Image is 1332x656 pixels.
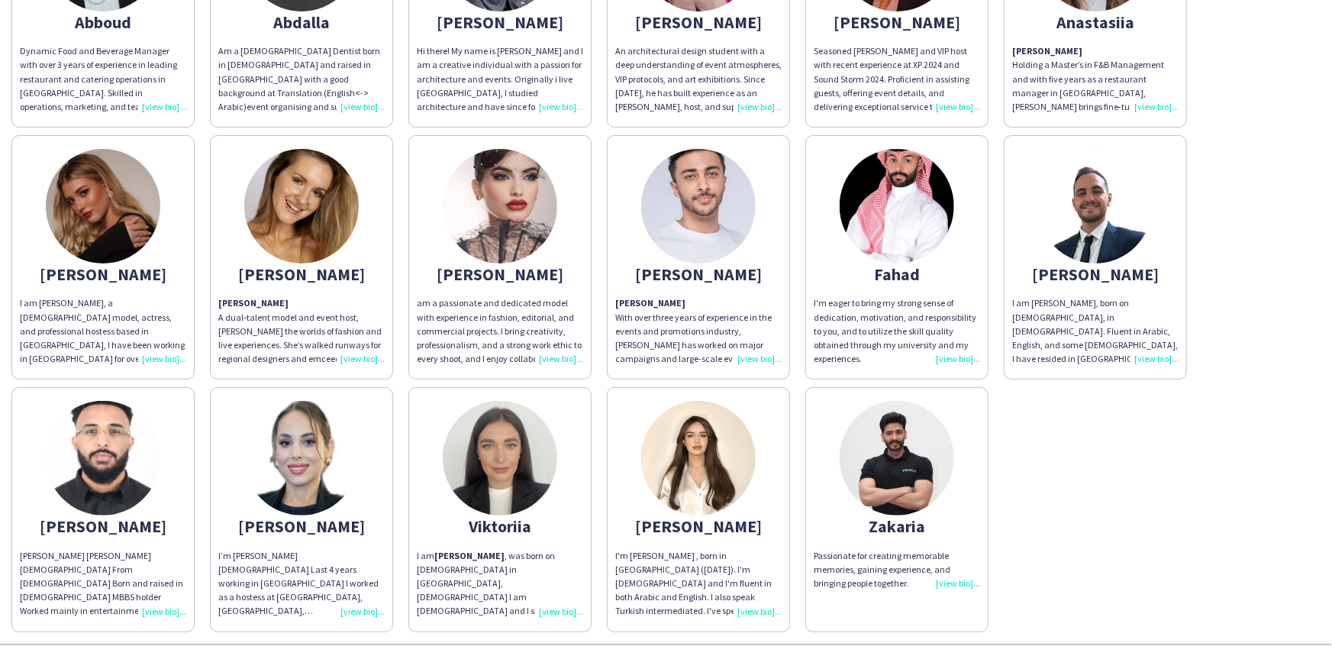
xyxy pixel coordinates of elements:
[615,297,685,309] strong: [PERSON_NAME]
[20,519,186,533] div: [PERSON_NAME]
[1012,267,1179,281] div: [PERSON_NAME]
[641,401,756,515] img: thumb-66b1e8f8832d0.jpeg
[218,549,385,619] div: I’m [PERSON_NAME] [DEMOGRAPHIC_DATA] Last 4 years working in [GEOGRAPHIC_DATA] I worked as a host...
[417,267,583,281] div: [PERSON_NAME]
[814,519,980,533] div: Zakaria
[814,15,980,29] div: [PERSON_NAME]
[814,44,980,114] div: Seasoned [PERSON_NAME] and VIP host with recent experience at XP 2024 and Sound Storm 2024. Profi...
[218,297,289,309] strong: [PERSON_NAME]
[1012,296,1179,366] div: I am [PERSON_NAME], born on [DEMOGRAPHIC_DATA], in [DEMOGRAPHIC_DATA]. Fluent in Arabic, English,...
[840,149,954,263] img: thumb-66afbe5348f1d.jpg
[814,296,980,366] div: I'm eager to bring my strong sense of dedication, motivation, and responsibility to you, and to u...
[434,550,505,561] b: [PERSON_NAME]
[417,296,583,366] div: am a passionate and dedicated model with experience in fashion, editorial, and commercial project...
[20,15,186,29] div: Abboud
[218,519,385,533] div: [PERSON_NAME]
[218,267,385,281] div: [PERSON_NAME]
[20,549,186,619] div: [PERSON_NAME] [PERSON_NAME] [DEMOGRAPHIC_DATA] From [DEMOGRAPHIC_DATA] Born and raised in [DEMOGR...
[46,401,160,515] img: thumb-68aafad417804.jpeg
[615,44,782,114] div: An architectural design student with a deep understanding of event atmospheres, VIP protocols, an...
[20,267,186,281] div: [PERSON_NAME]
[218,15,385,29] div: Abdalla
[814,549,980,591] div: Passionate for creating memorable memories, gaining experience, and bringing people together.
[417,549,583,619] div: , was born on [DEMOGRAPHIC_DATA] in [GEOGRAPHIC_DATA],[DEMOGRAPHIC_DATA] I am [DEMOGRAPHIC_DATA] ...
[20,44,186,114] div: Dynamic Food and Beverage Manager with over 3 years of experience in leading restaurant and cater...
[417,15,583,29] div: [PERSON_NAME]
[443,149,557,263] img: thumb-68aef1693931f.jpeg
[244,149,359,263] img: thumb-68af2031136d1.jpeg
[218,44,385,114] div: Am a [DEMOGRAPHIC_DATA] Dentist born in [DEMOGRAPHIC_DATA] and raised in [GEOGRAPHIC_DATA] with a...
[244,401,359,515] img: thumb-68af0adf58264.jpeg
[1038,149,1153,263] img: thumb-67516b1cc47c6.png
[417,550,434,561] span: I am
[20,296,186,366] div: I am [PERSON_NAME], a [DEMOGRAPHIC_DATA] model, actress, and professional hostess based in [GEOGR...
[615,267,782,281] div: [PERSON_NAME]
[615,549,782,619] div: I'm [PERSON_NAME] , born in [GEOGRAPHIC_DATA] ([DATE]). I'm [DEMOGRAPHIC_DATA] and I'm fluent in ...
[46,149,160,263] img: thumb-63c2ec5856aa2.jpeg
[1012,44,1179,114] p: Holding a Master’s in F&B Management and with five years as a restaurant manager in [GEOGRAPHIC_D...
[615,519,782,533] div: [PERSON_NAME]
[641,149,756,263] img: thumb-67000733c6dbc.jpeg
[1012,45,1082,57] strong: [PERSON_NAME]
[417,44,583,114] div: Hi there! My name is [PERSON_NAME] and I am a creative individual with a passion for architecture...
[443,401,557,515] img: thumb-68b016c7cdfa4.jpeg
[814,267,980,281] div: Fahad
[840,401,954,515] img: thumb-68aed9d0879d8.jpeg
[615,15,782,29] div: [PERSON_NAME]
[1012,15,1179,29] div: Anastasiia
[218,296,385,366] p: A dual‑talent model and event host, [PERSON_NAME] the worlds of fashion and live experiences. She...
[615,296,782,366] p: With over three years of experience in the events and promotions industry, [PERSON_NAME] has work...
[417,519,583,533] div: Viktoriia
